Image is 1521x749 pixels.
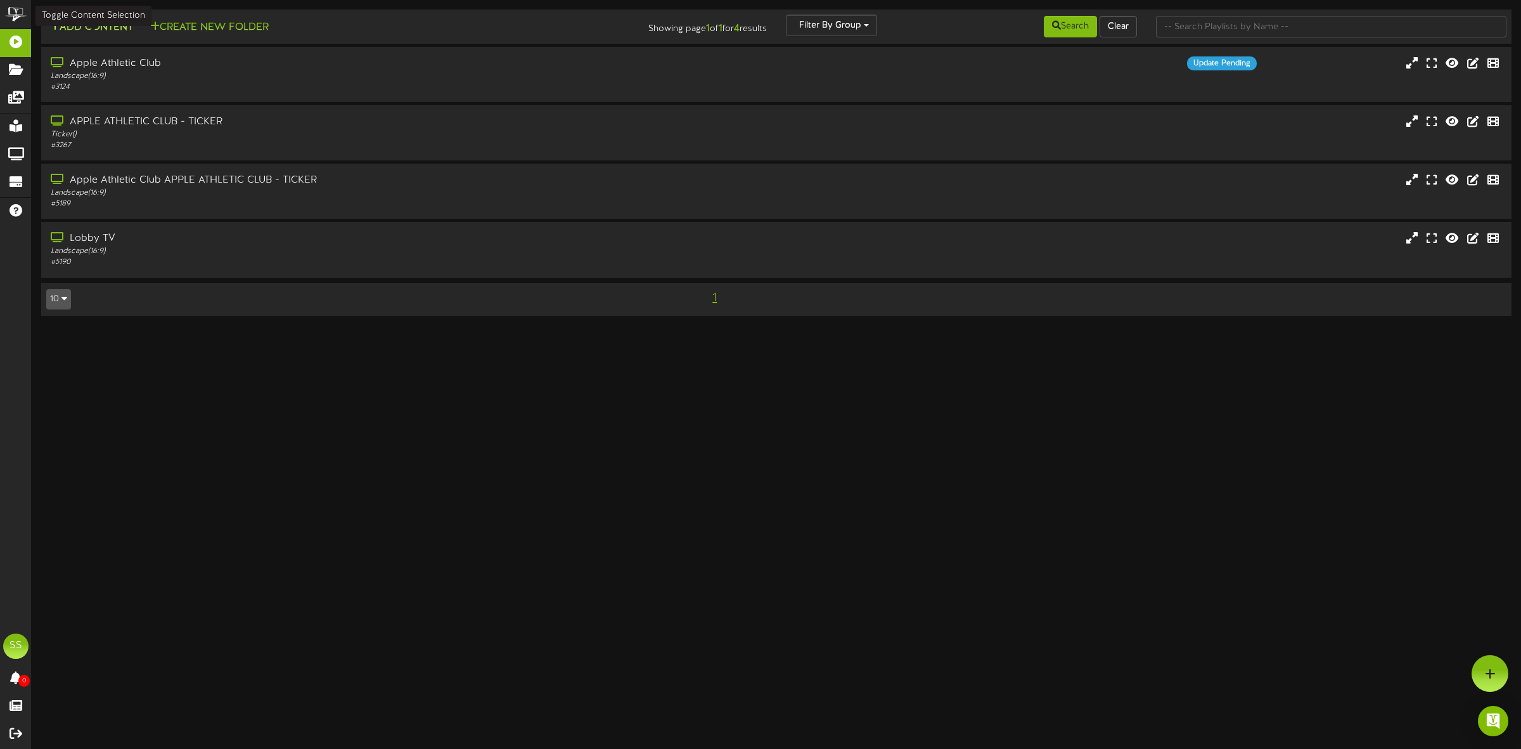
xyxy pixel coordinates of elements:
[51,231,645,246] div: Lobby TV
[146,20,273,36] button: Create New Folder
[51,173,645,188] div: Apple Athletic Club APPLE ATHLETIC CLUB - TICKER
[3,634,29,659] div: SS
[51,115,645,129] div: APPLE ATHLETIC CLUB - TICKER
[1187,56,1257,70] div: Update Pending
[51,199,645,209] div: # 5189
[51,129,645,140] div: Ticker ( )
[51,188,645,199] div: Landscape ( 16:9 )
[1156,16,1507,37] input: -- Search Playlists by Name --
[530,15,776,36] div: Showing page of for results
[709,291,720,305] span: 1
[734,23,740,34] strong: 4
[51,82,645,93] div: # 3124
[51,140,645,151] div: # 3267
[706,23,710,34] strong: 1
[1044,16,1097,37] button: Search
[786,15,877,36] button: Filter By Group
[51,71,645,82] div: Landscape ( 16:9 )
[51,257,645,268] div: # 5190
[51,246,645,257] div: Landscape ( 16:9 )
[1100,16,1137,37] button: Clear
[18,675,30,687] span: 0
[719,23,722,34] strong: 1
[1478,706,1508,736] div: Open Intercom Messenger
[46,20,137,36] button: Add Content
[51,56,645,71] div: Apple Athletic Club
[46,289,71,309] button: 10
